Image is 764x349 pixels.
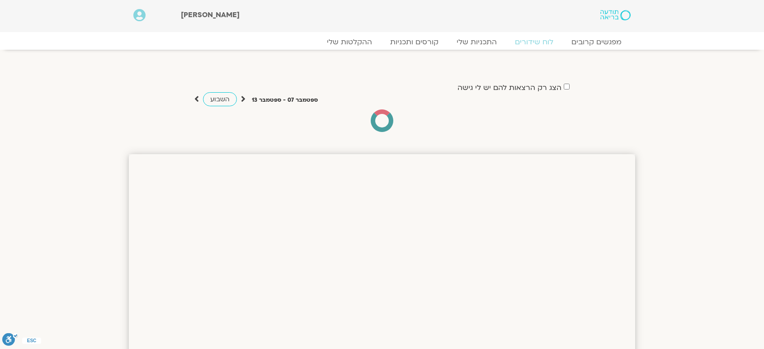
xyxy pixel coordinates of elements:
a: מפגשים קרובים [562,38,631,47]
p: ספטמבר 07 - ספטמבר 13 [252,95,318,105]
a: לוח שידורים [506,38,562,47]
a: קורסים ותכניות [381,38,448,47]
label: הצג רק הרצאות להם יש לי גישה [457,84,561,92]
span: השבוע [210,95,230,104]
span: [PERSON_NAME] [181,10,240,20]
a: השבוע [203,92,237,106]
nav: Menu [133,38,631,47]
a: ההקלטות שלי [318,38,381,47]
a: התכניות שלי [448,38,506,47]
